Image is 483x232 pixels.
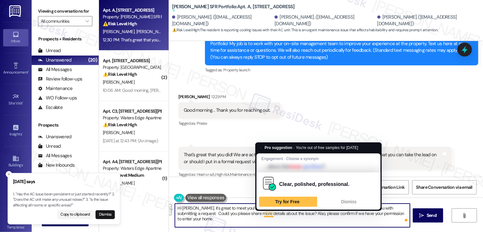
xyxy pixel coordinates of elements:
[32,36,99,42] div: Prospects + Residents
[38,6,92,16] label: Viewing conversations for
[38,143,61,150] div: Unread
[178,93,281,102] div: [PERSON_NAME]
[103,115,161,121] div: Property: Waters Edge Apartments
[103,7,161,14] div: Apt. A, [STREET_ADDRESS]
[38,104,63,111] div: Escalate
[13,192,115,208] p: 1. "Has the AC issue been persistent or just started recently?" 2. "Does the AC unit make any unu...
[210,33,468,61] div: Hi [PERSON_NAME], [PERSON_NAME] and Destiny, I'm on the new offsite Resident Support Team for [PE...
[38,76,82,82] div: Review follow-ups
[357,180,409,194] button: Get Conversation Link
[38,152,72,159] div: All Messages
[172,27,438,33] span: : The resident is reporting cooling issues with their AC unit. This is an urgent maintenance issu...
[38,66,72,73] div: All Messages
[197,121,207,126] span: Praise
[24,224,25,229] span: •
[178,119,281,128] div: Tagged as:
[3,184,28,201] a: Leads
[32,122,99,128] div: Prospects
[103,130,134,135] span: [PERSON_NAME]
[172,27,199,33] strong: ⚠️ Risk Level: High
[38,57,71,63] div: Unanswered
[3,29,28,46] a: Inbox
[103,172,144,178] strong: 🔧 Risk Level: Medium
[96,210,115,219] button: Dismiss
[103,180,134,186] span: [PERSON_NAME]
[85,19,89,24] i: 
[41,16,82,26] input: All communities
[28,69,29,74] span: •
[178,170,452,179] div: Tagged as:
[3,91,28,108] a: Site Visit •
[103,14,161,20] div: Property: [PERSON_NAME] SFR Portfolio
[205,65,478,74] div: Tagged as:
[197,172,215,177] span: Heat or a/c ,
[184,107,270,114] div: Good morning. . Thank you for reaching out.
[103,138,158,144] div: [DATE] at 12:43 PM: (An Image)
[184,152,442,165] div: That's great that you did! We are actually having cooling issues with the AC unit. Is this someth...
[172,14,273,27] div: [PERSON_NAME]. ([EMAIL_ADDRESS][DOMAIN_NAME])
[6,171,12,177] button: Close toast
[416,184,473,191] span: Share Conversation via email
[38,162,75,169] div: New Inbounds
[275,14,375,27] div: [PERSON_NAME]. ([EMAIL_ADDRESS][DOMAIN_NAME])
[38,85,73,92] div: Maintenance
[230,172,265,177] span: Maintenance request
[103,165,161,172] div: Property: Waters Edge Apartments
[13,178,115,185] h3: [DATE] says
[38,95,77,101] div: WO Follow-ups
[462,213,467,218] i: 
[103,122,137,128] strong: ⚠️ Risk Level: High
[427,212,437,219] span: Send
[172,3,295,14] b: [PERSON_NAME] SFR Portfolio: Apt. A, [STREET_ADDRESS]
[223,67,250,73] span: Property launch
[136,29,170,34] span: [PERSON_NAME]
[103,29,136,34] span: [PERSON_NAME]
[103,79,134,85] span: [PERSON_NAME]
[175,204,410,227] textarea: To enrich screen reader interactions, please activate Accessibility in Grammarly extension settings
[103,37,441,43] div: 12:30 PM: That's great that you did! We are actually having cooling issues with the AC unit. Is t...
[23,100,24,104] span: •
[103,57,161,64] div: Apt. [STREET_ADDRESS]
[103,108,161,115] div: Apt. C3, [STREET_ADDRESS][PERSON_NAME]
[38,134,71,140] div: Unanswered
[3,153,28,170] a: Buildings
[377,14,478,27] div: [PERSON_NAME]. ([EMAIL_ADDRESS][DOMAIN_NAME])
[412,180,477,194] button: Share Conversation via email
[103,158,161,165] div: Apt. A4, [STREET_ADDRESS][PERSON_NAME]
[419,213,424,218] i: 
[210,93,226,100] div: 12:29 PM
[413,208,443,223] button: Send
[103,71,137,77] strong: ⚠️ Risk Level: High
[215,172,230,177] span: High risk ,
[38,47,61,54] div: Unread
[22,131,23,135] span: •
[361,184,405,191] span: Get Conversation Link
[103,21,137,27] strong: ⚠️ Risk Level: High
[3,122,28,139] a: Insights •
[9,5,22,17] img: ResiDesk Logo
[87,55,99,65] div: (20)
[103,64,161,71] div: Property: [GEOGRAPHIC_DATA]
[57,210,94,219] button: Copy to clipboard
